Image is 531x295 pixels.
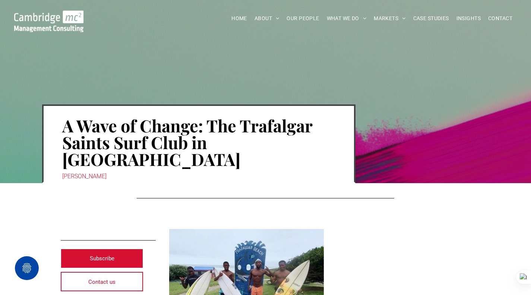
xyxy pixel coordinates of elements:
[323,13,370,24] a: WHAT WE DO
[61,272,143,291] a: Contact us
[484,13,516,24] a: CONTACT
[283,13,323,24] a: OUR PEOPLE
[88,273,116,291] span: Contact us
[370,13,409,24] a: MARKETS
[228,13,251,24] a: HOME
[410,13,453,24] a: CASE STUDIES
[14,10,83,32] img: Go to Homepage
[62,171,335,182] div: [PERSON_NAME]
[90,249,114,268] span: Subscribe
[453,13,484,24] a: INSIGHTS
[251,13,283,24] a: ABOUT
[61,249,143,268] a: Subscribe
[62,116,335,168] h1: A Wave of Change: The Trafalgar Saints Surf Club in [GEOGRAPHIC_DATA]
[14,12,83,19] a: Your Business Transformed | Cambridge Management Consulting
